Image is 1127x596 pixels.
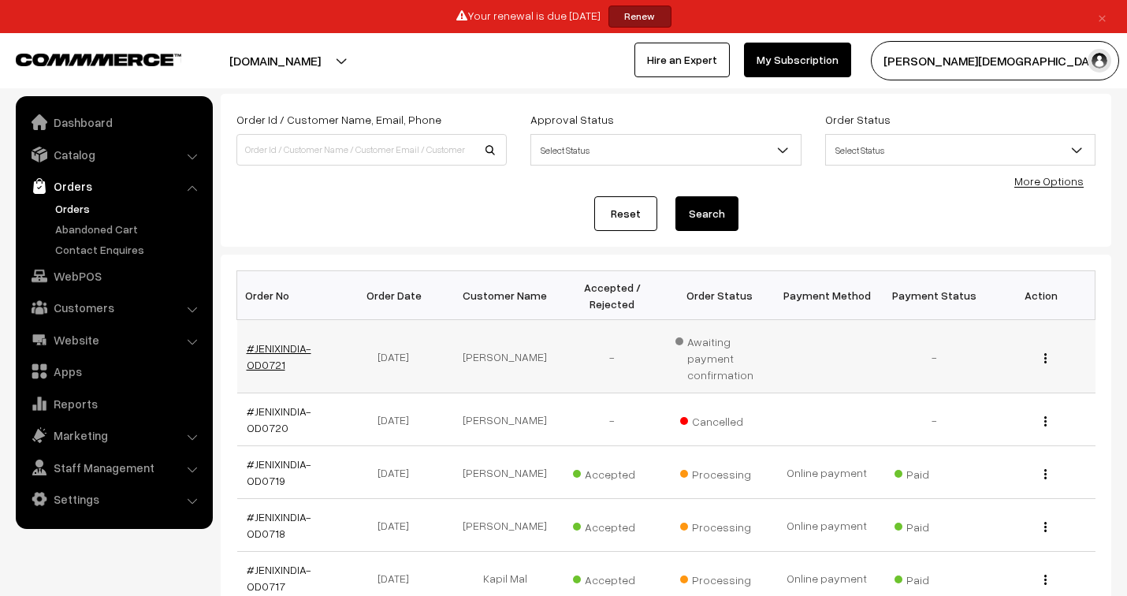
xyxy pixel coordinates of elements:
th: Order Status [666,271,773,320]
img: user [1088,49,1111,73]
a: Marketing [20,421,207,449]
div: Your renewal is due [DATE] [6,6,1121,28]
td: [PERSON_NAME] [452,393,559,446]
span: Accepted [573,568,652,588]
span: Paid [895,462,973,482]
span: Processing [680,515,759,535]
a: Customers [20,293,207,322]
a: COMMMERCE [16,49,154,68]
td: [PERSON_NAME] [452,499,559,552]
a: Reports [20,389,207,418]
img: COMMMERCE [16,54,181,65]
a: Abandoned Cart [51,221,207,237]
span: Accepted [573,515,652,535]
a: Website [20,326,207,354]
span: Processing [680,462,759,482]
a: #JENIXINDIA-OD0721 [247,341,311,371]
a: WebPOS [20,262,207,290]
td: Online payment [773,446,880,499]
a: My Subscription [744,43,851,77]
a: Settings [20,485,207,513]
span: Select Status [825,134,1095,166]
button: Search [675,196,738,231]
td: [DATE] [344,320,452,393]
th: Order No [237,271,344,320]
a: × [1092,7,1113,26]
label: Approval Status [530,111,614,128]
span: Select Status [531,136,800,164]
a: Staff Management [20,453,207,482]
button: [DOMAIN_NAME] [174,41,376,80]
a: Apps [20,357,207,386]
td: [DATE] [344,446,452,499]
span: Select Status [826,136,1095,164]
a: Dashboard [20,108,207,136]
span: Processing [680,568,759,588]
th: Action [988,271,1095,320]
img: Menu [1044,353,1047,363]
th: Payment Method [773,271,880,320]
button: [PERSON_NAME][DEMOGRAPHIC_DATA] [871,41,1119,80]
img: Menu [1044,522,1047,532]
a: Hire an Expert [634,43,730,77]
a: Contact Enquires [51,241,207,258]
th: Customer Name [452,271,559,320]
td: Online payment [773,499,880,552]
input: Order Id / Customer Name / Customer Email / Customer Phone [236,134,507,166]
img: Menu [1044,575,1047,585]
a: #JENIXINDIA-OD0718 [247,510,311,540]
th: Accepted / Rejected [559,271,666,320]
a: #JENIXINDIA-OD0717 [247,563,311,593]
td: - [559,320,666,393]
span: Awaiting payment confirmation [675,330,764,383]
img: Menu [1044,469,1047,479]
span: Paid [895,515,973,535]
td: - [880,393,988,446]
td: [DATE] [344,499,452,552]
td: [DATE] [344,393,452,446]
a: Orders [20,172,207,200]
a: More Options [1014,174,1084,188]
td: [PERSON_NAME] [452,446,559,499]
span: Accepted [573,462,652,482]
th: Order Date [344,271,452,320]
th: Payment Status [880,271,988,320]
label: Order Id / Customer Name, Email, Phone [236,111,441,128]
td: - [880,320,988,393]
a: #JENIXINDIA-OD0719 [247,457,311,487]
a: #JENIXINDIA-OD0720 [247,404,311,434]
a: Renew [608,6,671,28]
span: Cancelled [680,409,759,430]
span: Paid [895,568,973,588]
td: - [559,393,666,446]
a: Orders [51,200,207,217]
td: [PERSON_NAME] [452,320,559,393]
img: Menu [1044,416,1047,427]
a: Catalog [20,140,207,169]
label: Order Status [825,111,891,128]
a: Reset [594,196,657,231]
span: Select Status [530,134,801,166]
